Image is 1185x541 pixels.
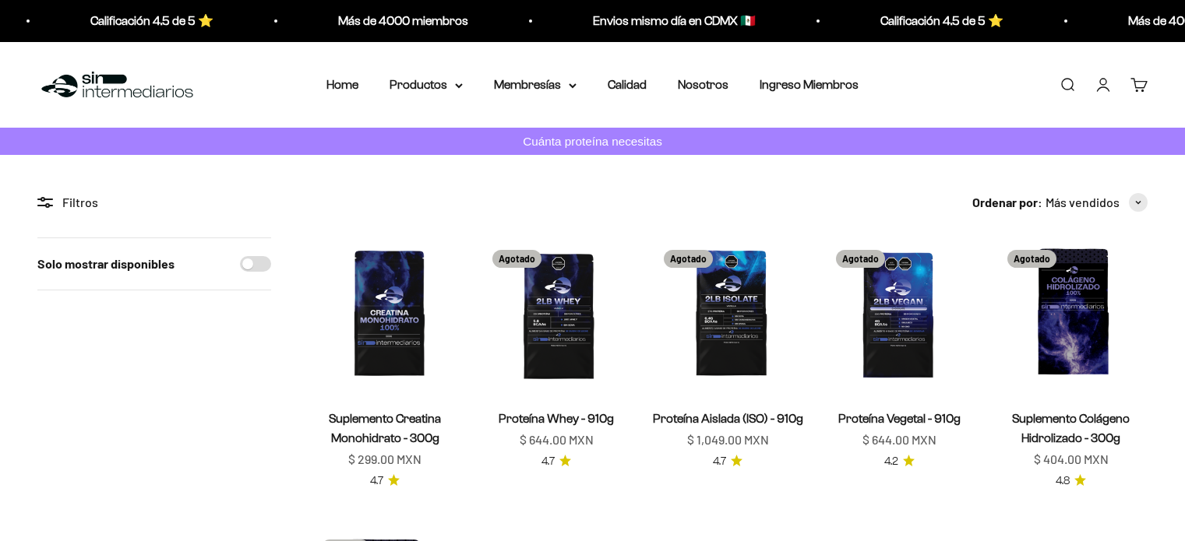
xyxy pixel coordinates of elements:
[1046,192,1120,213] span: Más vendidos
[497,14,660,27] a: Envios mismo día en CDMX 🇲🇽
[972,192,1042,213] span: Ordenar por:
[37,254,175,274] label: Solo mostrar disponibles
[242,14,372,27] a: Más de 4000 miembros
[608,78,647,91] a: Calidad
[326,78,358,91] a: Home
[678,78,728,91] a: Nosotros
[1046,192,1148,213] button: Más vendidos
[541,453,571,470] a: 4.74.7 de 5.0 estrellas
[499,412,614,425] a: Proteína Whey - 910g
[1034,449,1109,469] sale-price: $ 404.00 MXN
[838,412,961,425] a: Proteína Vegetal - 910g
[348,449,421,469] sale-price: $ 299.00 MXN
[884,453,898,470] span: 4.2
[862,430,936,450] sale-price: $ 644.00 MXN
[1032,14,1162,27] a: Más de 4000 miembros
[1012,412,1130,444] a: Suplemento Colágeno Hidrolizado - 300g
[541,453,555,470] span: 4.7
[713,453,726,470] span: 4.7
[37,192,271,213] div: Filtros
[785,14,908,27] a: Calificación 4.5 de 5 ⭐️
[760,78,859,91] a: Ingreso Miembros
[494,75,577,95] summary: Membresías
[1056,472,1070,490] span: 4.8
[884,453,915,470] a: 4.24.2 de 5.0 estrellas
[520,430,594,450] sale-price: $ 644.00 MXN
[653,412,803,425] a: Proteína Aislada (ISO) - 910g
[713,453,742,470] a: 4.74.7 de 5.0 estrellas
[687,430,769,450] sale-price: $ 1,049.00 MXN
[519,132,666,151] p: Cuánta proteína necesitas
[1056,472,1086,490] a: 4.84.8 de 5.0 estrellas
[370,472,383,490] span: 4.7
[329,412,441,444] a: Suplemento Creatina Monohidrato - 300g
[390,75,463,95] summary: Productos
[370,472,400,490] a: 4.74.7 de 5.0 estrellas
